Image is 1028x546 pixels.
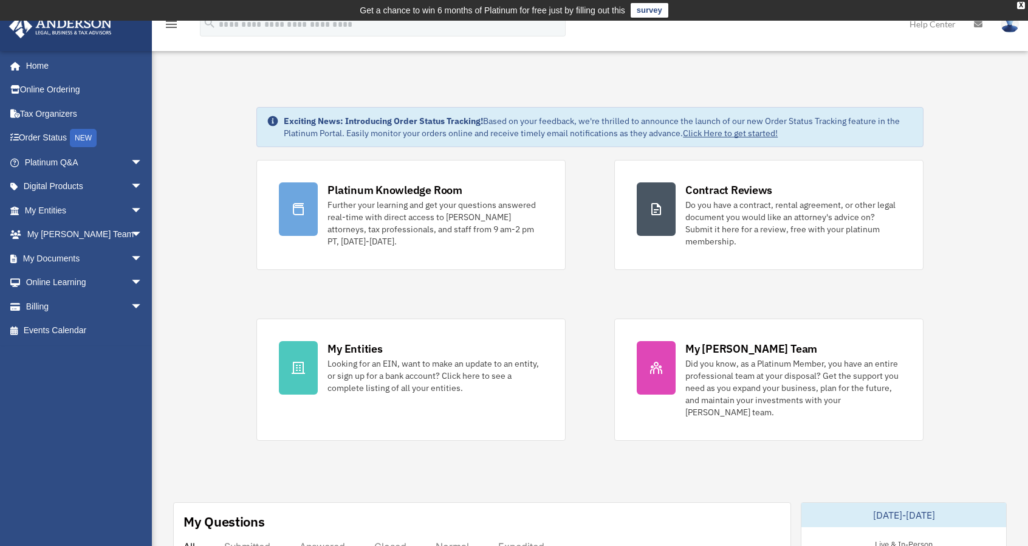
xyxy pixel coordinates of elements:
div: Platinum Knowledge Room [327,182,462,198]
a: Platinum Q&Aarrow_drop_down [9,150,161,175]
a: Billingarrow_drop_down [9,294,161,319]
a: My [PERSON_NAME] Team Did you know, as a Platinum Member, you have an entire professional team at... [614,319,923,441]
a: Tax Organizers [9,102,161,126]
a: Digital Productsarrow_drop_down [9,175,161,199]
div: Get a chance to win 6 months of Platinum for free just by filling out this [360,3,625,18]
strong: Exciting News: Introducing Order Status Tracking! [284,116,483,126]
a: survey [631,3,668,18]
img: User Pic [1001,15,1019,33]
i: search [203,16,216,30]
div: NEW [70,129,97,147]
a: Home [9,54,155,78]
div: My Questions [183,513,265,531]
a: menu [164,21,179,32]
a: My Entities Looking for an EIN, want to make an update to an entity, or sign up for a bank accoun... [256,319,566,441]
div: Based on your feedback, we're thrilled to announce the launch of our new Order Status Tracking fe... [284,115,913,139]
div: Further your learning and get your questions answered real-time with direct access to [PERSON_NAM... [327,199,543,247]
a: Events Calendar [9,319,161,343]
div: My [PERSON_NAME] Team [685,341,817,356]
div: Do you have a contract, rental agreement, or other legal document you would like an attorney's ad... [685,199,901,247]
a: Order StatusNEW [9,126,161,151]
span: arrow_drop_down [131,246,155,271]
span: arrow_drop_down [131,175,155,199]
a: My Documentsarrow_drop_down [9,246,161,271]
a: My Entitiesarrow_drop_down [9,198,161,223]
span: arrow_drop_down [131,294,155,319]
div: close [1017,2,1025,9]
span: arrow_drop_down [131,198,155,223]
a: Platinum Knowledge Room Further your learning and get your questions answered real-time with dire... [256,160,566,270]
div: My Entities [327,341,382,356]
div: Did you know, as a Platinum Member, you have an entire professional team at your disposal? Get th... [685,358,901,418]
i: menu [164,17,179,32]
div: [DATE]-[DATE] [801,503,1006,527]
a: Online Learningarrow_drop_down [9,271,161,295]
span: arrow_drop_down [131,223,155,247]
img: Anderson Advisors Platinum Portal [5,15,115,38]
span: arrow_drop_down [131,271,155,295]
a: Contract Reviews Do you have a contract, rental agreement, or other legal document you would like... [614,160,923,270]
a: My [PERSON_NAME] Teamarrow_drop_down [9,223,161,247]
a: Online Ordering [9,78,161,102]
span: arrow_drop_down [131,150,155,175]
a: Click Here to get started! [683,128,778,139]
div: Looking for an EIN, want to make an update to an entity, or sign up for a bank account? Click her... [327,358,543,394]
div: Contract Reviews [685,182,772,198]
